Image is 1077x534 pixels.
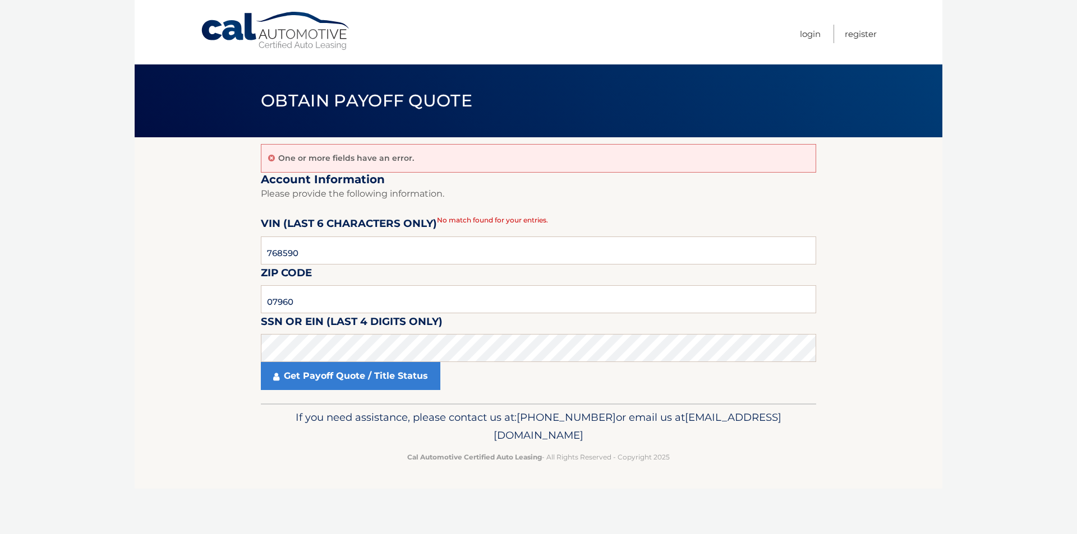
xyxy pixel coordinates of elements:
[261,313,443,334] label: SSN or EIN (last 4 digits only)
[517,411,616,424] span: [PHONE_NUMBER]
[407,453,542,461] strong: Cal Automotive Certified Auto Leasing
[261,362,440,390] a: Get Payoff Quote / Title Status
[437,216,548,224] span: No match found for your entries.
[845,25,877,43] a: Register
[261,215,437,236] label: VIN (last 6 characters only)
[200,11,352,51] a: Cal Automotive
[261,186,816,202] p: Please provide the following information.
[261,90,472,111] span: Obtain Payoff Quote
[268,451,809,463] p: - All Rights Reserved - Copyright 2025
[494,411,781,442] span: [EMAIL_ADDRESS][DOMAIN_NAME]
[800,25,821,43] a: Login
[261,264,312,285] label: Zip Code
[278,153,414,163] p: One or more fields have an error.
[268,408,809,444] p: If you need assistance, please contact us at: or email us at
[261,173,816,187] h2: Account Information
